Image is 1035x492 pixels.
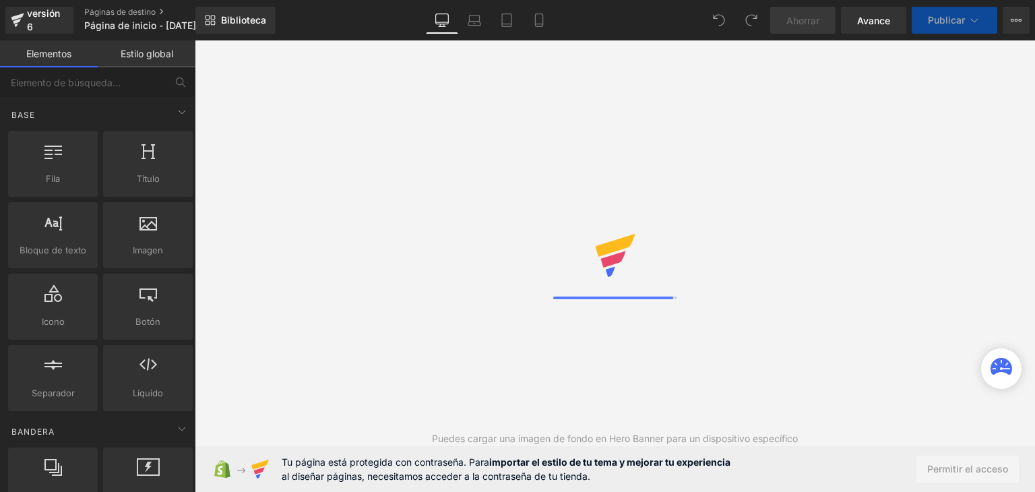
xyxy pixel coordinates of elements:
a: Móvil [523,7,555,34]
button: Deshacer [705,7,732,34]
font: Puedes cargar una imagen de fondo en Hero Banner para un dispositivo específico [432,433,798,444]
font: Fila [46,173,60,184]
font: versión 6 [27,7,60,32]
a: Nueva Biblioteca [195,7,276,34]
font: Imagen [133,245,163,255]
font: importar el estilo de tu tema y mejorar tu experiencia [489,456,730,468]
font: Líquido [133,388,163,398]
a: versión 6 [5,7,73,34]
font: Publicar [928,14,965,26]
font: Páginas de destino [84,7,156,17]
font: Ahorrar [786,15,819,26]
button: Más [1003,7,1030,34]
font: Título [137,173,160,184]
a: Computadora portátil [458,7,491,34]
font: Botón [135,316,160,327]
font: Separador [32,388,75,398]
font: Icono [42,316,65,327]
button: Rehacer [738,7,765,34]
a: De oficina [426,7,458,34]
font: Avance [857,15,890,26]
a: Tableta [491,7,523,34]
a: Avance [841,7,906,34]
font: Tu página está protegida con contraseña. Para [282,456,489,468]
font: al diseñar páginas, necesitamos acceder a la contraseña de tu tienda. [282,470,590,482]
font: Estilo global [121,48,173,59]
font: Base [11,110,35,120]
font: Bandera [11,427,55,437]
font: Página de inicio - [DATE][PERSON_NAME] 12:08:14 [84,20,314,31]
font: Biblioteca [221,14,266,26]
font: Bloque de texto [20,245,86,255]
font: Elementos [26,48,71,59]
font: Permitir el acceso [927,463,1008,474]
button: Permitir el acceso [916,456,1019,483]
button: Publicar [912,7,997,34]
a: Páginas de destino [84,7,239,18]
